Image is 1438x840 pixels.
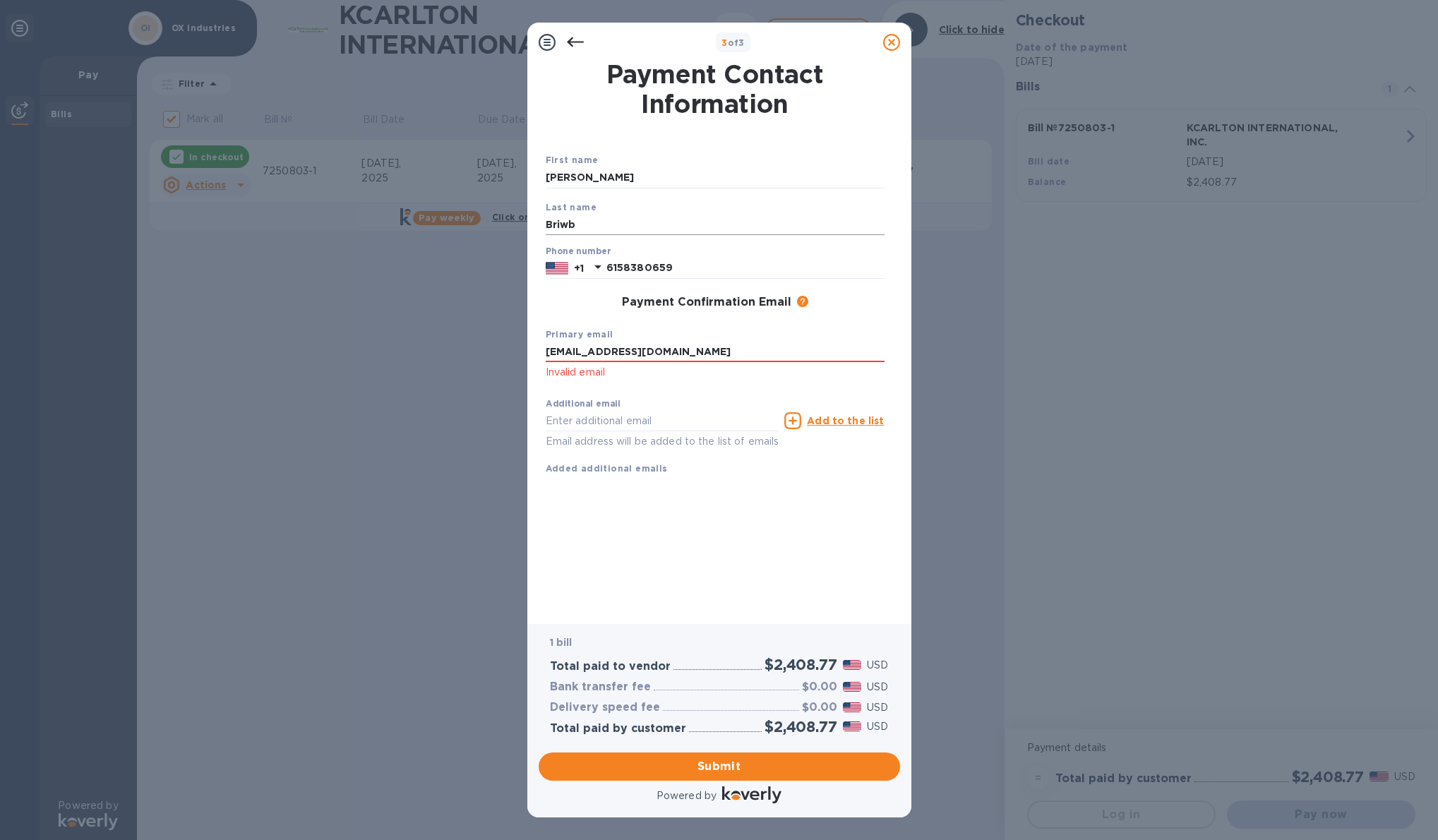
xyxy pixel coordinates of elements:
[546,260,568,276] img: US
[550,680,651,694] h3: Bank transfer fee
[546,329,613,340] b: Primary email
[843,702,862,712] img: USD
[867,700,888,715] p: USD
[546,202,597,212] b: Last name
[721,37,745,48] b: of 3
[546,155,599,165] b: First name
[550,637,573,648] b: 1 bill
[765,718,837,736] h2: $2,408.77
[843,682,862,692] img: USD
[843,660,862,670] img: USD
[546,342,885,363] input: Enter your primary name
[802,680,837,694] h3: $0.00
[721,37,727,48] span: 3
[546,167,885,188] input: Enter your first name
[546,214,885,235] input: Enter your last name
[550,701,660,714] h3: Delivery speed fee
[539,752,900,781] button: Submit
[867,680,888,695] p: USD
[867,658,888,673] p: USD
[546,364,885,380] p: Invalid email
[550,722,686,736] h3: Total paid by customer
[546,59,885,119] h1: Payment Contact Information
[867,719,888,734] p: USD
[657,788,717,803] p: Powered by
[807,415,884,426] u: Add to the list
[843,721,862,731] img: USD
[546,463,668,474] b: Added additional emails
[550,660,671,673] h3: Total paid to vendor
[550,758,889,775] span: Submit
[546,248,611,256] label: Phone number
[546,433,779,450] p: Email address will be added to the list of emails
[546,400,621,409] label: Additional email
[622,296,791,309] h3: Payment Confirmation Email
[574,261,584,275] p: +1
[765,656,837,673] h2: $2,408.77
[546,410,779,431] input: Enter additional email
[722,786,781,803] img: Logo
[606,258,885,279] input: Enter your phone number
[802,701,837,714] h3: $0.00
